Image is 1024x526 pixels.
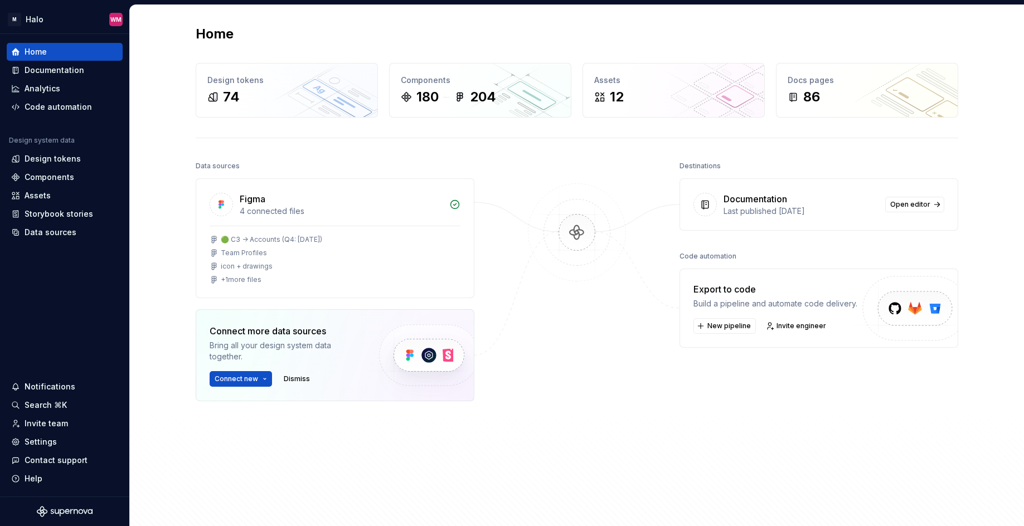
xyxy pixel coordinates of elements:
div: Export to code [693,283,857,296]
div: Analytics [25,83,60,94]
div: Documentation [724,192,787,206]
div: Assets [25,190,51,201]
a: Assets12 [583,63,765,118]
a: Figma4 connected files🟢 C3 -> Accounts (Q4: [DATE])Team Profilesicon + drawings+1more files [196,178,474,298]
div: 12 [610,88,624,106]
div: Connect more data sources [210,324,360,338]
div: Destinations [680,158,721,174]
a: Open editor [885,197,944,212]
h2: Home [196,25,234,43]
div: WM [110,15,122,24]
svg: Supernova Logo [37,506,93,517]
a: Docs pages86 [776,63,958,118]
div: Design system data [9,136,75,145]
a: Data sources [7,223,123,241]
button: Search ⌘K [7,396,123,414]
button: Connect new [210,371,272,387]
span: Dismiss [284,374,310,383]
button: Dismiss [279,371,315,387]
div: 204 [470,88,496,106]
div: Components [401,75,560,86]
button: Contact support [7,451,123,469]
div: Data sources [25,227,76,238]
div: Documentation [25,65,84,76]
div: Assets [594,75,753,86]
div: Search ⌘K [25,400,67,411]
span: New pipeline [707,322,751,330]
a: Home [7,43,123,61]
a: Assets [7,187,123,204]
div: Design tokens [207,75,366,86]
div: Code automation [25,101,92,113]
a: Components [7,168,123,186]
div: Figma [240,192,265,206]
a: Storybook stories [7,205,123,223]
div: Code automation [680,249,736,264]
div: Home [25,46,47,57]
div: Notifications [25,381,75,392]
div: Storybook stories [25,208,93,220]
div: icon + drawings [221,262,273,271]
div: + 1 more files [221,275,261,284]
div: Last published [DATE] [724,206,879,217]
button: New pipeline [693,318,756,334]
div: Components [25,172,74,183]
div: Bring all your design system data together. [210,340,360,362]
div: Docs pages [788,75,947,86]
span: Connect new [215,374,258,383]
a: Invite engineer [763,318,831,334]
span: Open editor [890,200,930,209]
div: 4 connected files [240,206,443,217]
button: MHaloWM [2,7,127,31]
div: M [8,13,21,26]
div: Design tokens [25,153,81,164]
div: Team Profiles [221,249,267,257]
div: 74 [223,88,240,106]
div: Data sources [196,158,240,174]
button: Notifications [7,378,123,396]
a: Design tokens74 [196,63,378,118]
div: Help [25,473,42,484]
div: Halo [26,14,43,25]
div: Contact support [25,455,88,466]
button: Help [7,470,123,488]
div: Invite team [25,418,68,429]
a: Analytics [7,80,123,98]
a: Invite team [7,415,123,432]
div: Settings [25,436,57,447]
div: 🟢 C3 -> Accounts (Q4: [DATE]) [221,235,322,244]
span: Invite engineer [777,322,826,330]
a: Settings [7,433,123,451]
div: Build a pipeline and automate code delivery. [693,298,857,309]
a: Design tokens [7,150,123,168]
div: 86 [803,88,820,106]
a: Components180204 [389,63,571,118]
a: Documentation [7,61,123,79]
a: Code automation [7,98,123,116]
div: 180 [416,88,439,106]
